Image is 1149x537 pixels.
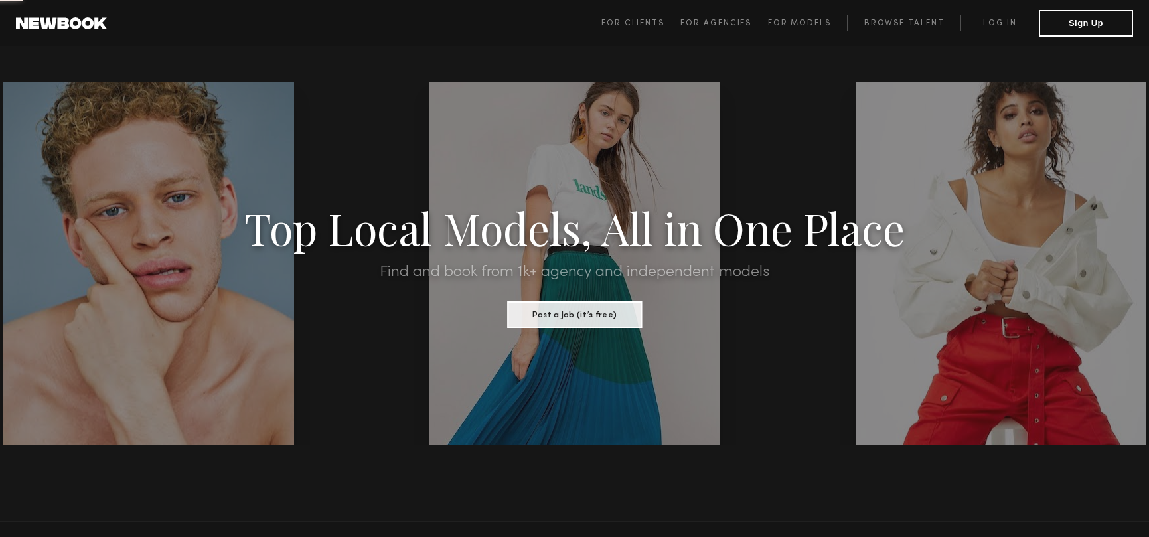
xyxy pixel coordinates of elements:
[601,15,680,31] a: For Clients
[768,15,848,31] a: For Models
[960,15,1039,31] a: Log in
[86,207,1063,248] h1: Top Local Models, All in One Place
[1039,10,1133,37] button: Sign Up
[680,15,767,31] a: For Agencies
[768,19,831,27] span: For Models
[601,19,664,27] span: For Clients
[507,301,642,328] button: Post a Job (it’s free)
[847,15,960,31] a: Browse Talent
[86,264,1063,280] h2: Find and book from 1k+ agency and independent models
[507,306,642,321] a: Post a Job (it’s free)
[680,19,751,27] span: For Agencies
